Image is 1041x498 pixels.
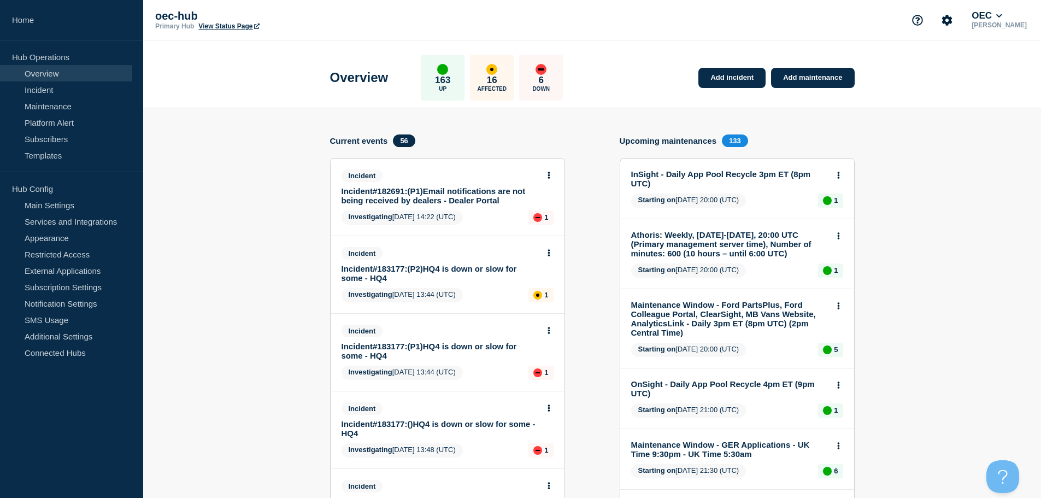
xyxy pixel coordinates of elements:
span: [DATE] 13:48 (UTC) [342,443,463,458]
div: up [823,406,832,415]
p: Primary Hub [155,22,194,30]
span: [DATE] 20:00 (UTC) [631,343,746,357]
span: 133 [722,134,748,147]
p: 1 [544,213,548,221]
span: Starting on [638,266,676,274]
div: up [823,345,832,354]
span: Incident [342,247,383,260]
a: View Status Page [198,22,259,30]
span: Incident [342,325,383,337]
p: oec-hub [155,10,374,22]
div: down [533,446,542,455]
span: Starting on [638,466,676,474]
p: 1 [544,291,548,299]
span: Starting on [638,406,676,414]
p: 6 [539,75,544,86]
div: down [533,213,542,222]
span: Starting on [638,196,676,204]
p: 1 [544,446,548,454]
div: affected [486,64,497,75]
div: down [536,64,546,75]
p: 163 [435,75,450,86]
a: Incident#183177:(P1)HQ4 is down or slow for some - HQ4 [342,342,539,360]
div: affected [533,291,542,300]
div: up [823,266,832,275]
p: 1 [834,266,838,274]
div: down [533,368,542,377]
span: 56 [393,134,415,147]
h4: Current events [330,136,388,145]
span: [DATE] 20:00 (UTC) [631,194,746,208]
div: up [823,196,832,205]
a: Athoris: Weekly, [DATE]-[DATE], 20:00 UTC (Primary management server time), Number of minutes: 60... [631,230,828,258]
a: Add maintenance [771,68,854,88]
span: Investigating [349,213,392,221]
a: OnSight - Daily App Pool Recycle 4pm ET (9pm UTC) [631,379,828,398]
a: InSight - Daily App Pool Recycle 3pm ET (8pm UTC) [631,169,828,188]
a: Maintenance Window - GER Applications - UK Time 9:30pm - UK Time 5:30am [631,440,828,459]
span: [DATE] 13:44 (UTC) [342,366,463,380]
span: [DATE] 13:44 (UTC) [342,288,463,302]
button: OEC [969,10,1004,21]
p: 5 [834,345,838,354]
span: Incident [342,480,383,493]
span: Incident [342,402,383,415]
a: Incident#182691:(P1)Email notifications are not being received by dealers - Dealer Portal [342,186,539,205]
p: [PERSON_NAME] [969,21,1029,29]
span: Incident [342,169,383,182]
a: Incident#183177:()HQ4 is down or slow for some - HQ4 [342,419,539,438]
span: Investigating [349,290,392,298]
iframe: Help Scout Beacon - Open [986,460,1019,493]
p: 1 [834,196,838,204]
p: 1 [834,406,838,414]
div: up [823,467,832,476]
button: Account settings [936,9,958,32]
h1: Overview [330,70,389,85]
p: Down [532,86,550,92]
span: [DATE] 20:00 (UTC) [631,263,746,278]
a: Add incident [698,68,766,88]
p: 16 [487,75,497,86]
div: up [437,64,448,75]
h4: Upcoming maintenances [620,136,717,145]
span: [DATE] 14:22 (UTC) [342,210,463,225]
p: Affected [478,86,507,92]
span: Investigating [349,368,392,376]
button: Support [906,9,929,32]
p: 6 [834,467,838,475]
span: [DATE] 21:30 (UTC) [631,464,746,478]
p: Up [439,86,446,92]
span: [DATE] 21:00 (UTC) [631,403,746,418]
a: Maintenance Window - Ford PartsPlus, Ford Colleague Portal, ClearSight, MB Vans Website, Analytic... [631,300,828,337]
p: 1 [544,368,548,377]
a: Incident#183177:(P2)HQ4 is down or slow for some - HQ4 [342,264,539,283]
span: Starting on [638,345,676,353]
span: Investigating [349,446,392,454]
